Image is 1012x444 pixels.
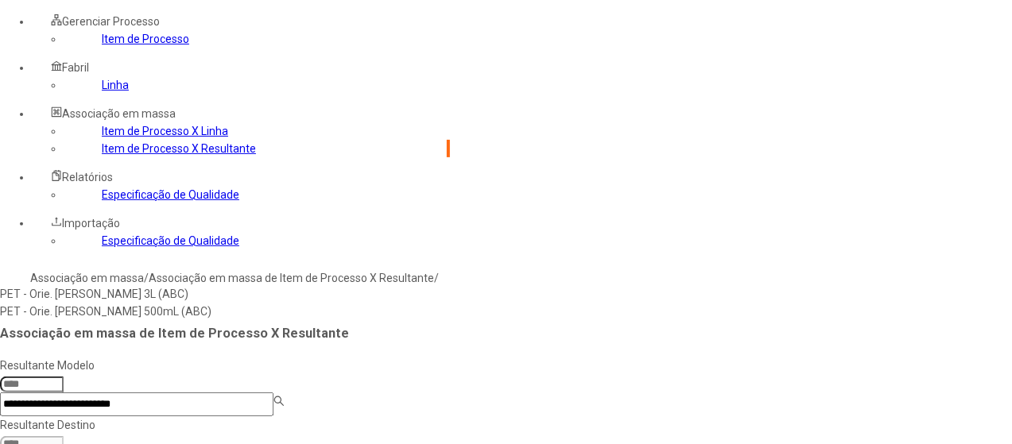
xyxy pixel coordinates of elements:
span: Associação em massa [62,107,176,120]
a: Especificação de Qualidade [102,188,239,201]
a: Item de Processo X Linha [102,125,228,137]
span: Fabril [62,61,89,74]
a: Especificação de Qualidade [102,234,239,247]
span: Relatórios [62,171,113,183]
a: Linha [102,79,129,91]
nz-breadcrumb-separator: / [434,272,439,284]
span: Importação [62,217,120,230]
a: Associação em massa de Item de Processo X Resultante [149,272,434,284]
nz-breadcrumb-separator: / [144,272,149,284]
span: Gerenciar Processo [62,15,160,28]
a: Associação em massa [30,272,144,284]
a: Item de Processo X Resultante [102,142,256,155]
a: Item de Processo [102,33,189,45]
